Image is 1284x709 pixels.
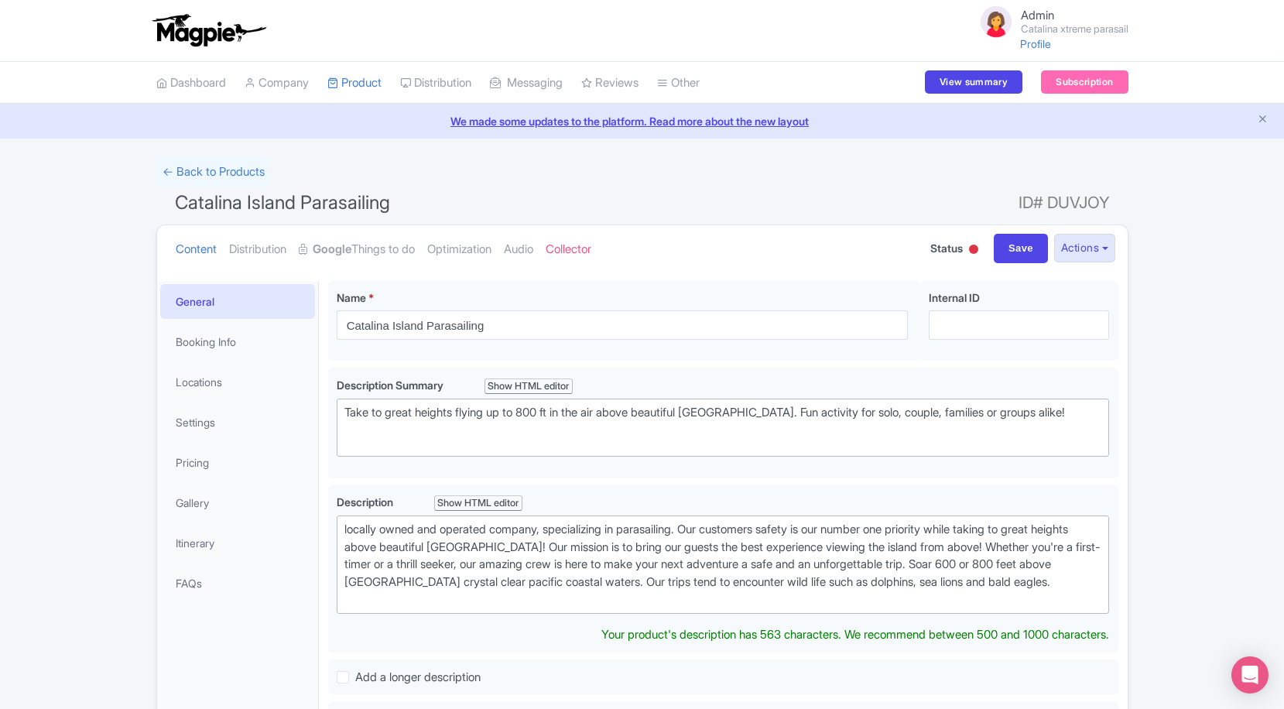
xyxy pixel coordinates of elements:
a: Gallery [160,485,315,520]
span: Description [337,495,395,509]
strong: Google [313,241,351,259]
a: Audio [504,225,533,274]
a: Distribution [229,225,286,274]
button: Actions [1054,234,1115,262]
a: Admin Catalina xtreme parasail [968,3,1128,40]
a: Reviews [581,62,639,104]
a: Itinerary [160,526,315,560]
span: Name [337,291,366,304]
a: Distribution [400,62,471,104]
div: Inactive [966,238,981,262]
a: GoogleThings to do [299,225,415,274]
a: Pricing [160,445,315,480]
div: Open Intercom Messenger [1231,656,1269,694]
a: Content [176,225,217,274]
a: Profile [1020,37,1051,50]
div: locally owned and operated company, specializing in parasailing. Our customers safety is our numb... [344,521,1102,608]
a: Product [327,62,382,104]
div: Take to great heights flying up to 800 ft in the air above beautiful [GEOGRAPHIC_DATA]. Fun activ... [344,404,1102,439]
a: General [160,284,315,319]
a: Optimization [427,225,491,274]
small: Catalina xtreme parasail [1021,24,1128,34]
span: Admin [1021,8,1054,22]
div: Show HTML editor [484,378,574,395]
a: ← Back to Products [156,157,271,187]
a: Messaging [490,62,563,104]
input: Save [994,234,1048,263]
img: avatar_key_member-9c1dde93af8b07d7383eb8b5fb890c87.png [978,3,1015,40]
span: Add a longer description [355,670,481,684]
a: View summary [925,70,1022,94]
a: Collector [546,225,591,274]
div: Your product's description has 563 characters. We recommend between 500 and 1000 characters. [601,626,1109,644]
a: Other [657,62,700,104]
span: Status [930,240,963,256]
a: Company [245,62,309,104]
span: ID# DUVJOY [1019,187,1110,218]
a: Settings [160,405,315,440]
a: Locations [160,365,315,399]
span: Internal ID [929,291,980,304]
a: FAQs [160,566,315,601]
a: Booking Info [160,324,315,359]
a: We made some updates to the platform. Read more about the new layout [9,113,1275,129]
a: Dashboard [156,62,226,104]
img: logo-ab69f6fb50320c5b225c76a69d11143b.png [149,13,269,47]
a: Subscription [1041,70,1128,94]
span: Description Summary [337,378,446,392]
span: Catalina Island Parasailing [175,191,390,214]
button: Close announcement [1257,111,1269,129]
div: Show HTML editor [434,495,523,512]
